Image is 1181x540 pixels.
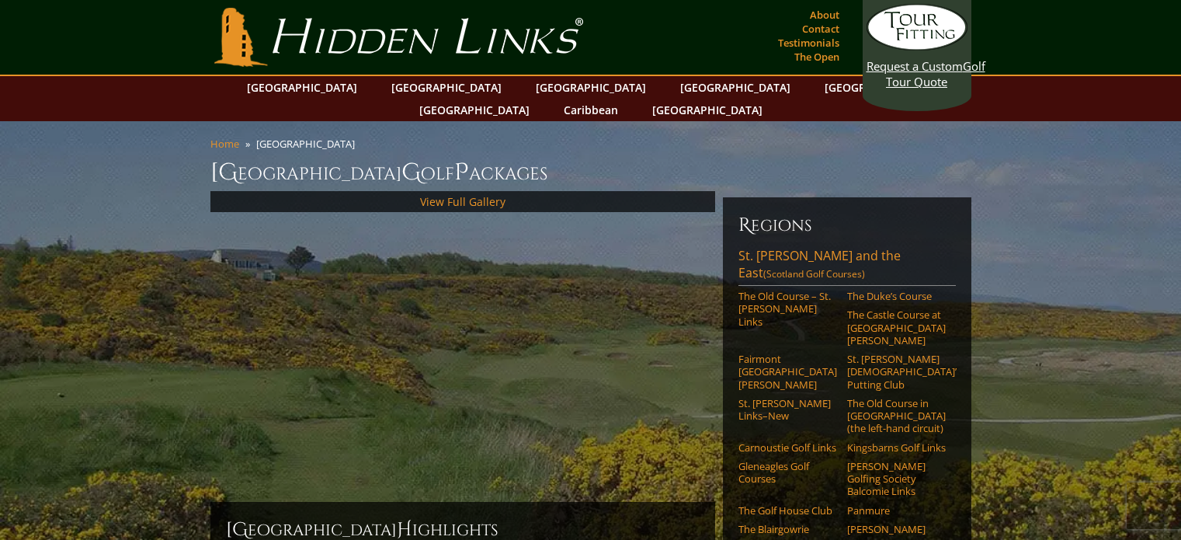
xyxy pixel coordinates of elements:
a: [GEOGRAPHIC_DATA] [817,76,943,99]
a: [GEOGRAPHIC_DATA] [412,99,537,121]
span: G [401,157,421,188]
a: The Open [790,46,843,68]
a: View Full Gallery [420,194,505,209]
a: [PERSON_NAME] Golfing Society Balcomie Links [847,460,946,498]
span: P [454,157,469,188]
a: The Golf House Club [738,504,837,517]
a: Caribbean [556,99,626,121]
a: The Old Course – St. [PERSON_NAME] Links [738,290,837,328]
a: Fairmont [GEOGRAPHIC_DATA][PERSON_NAME] [738,353,837,391]
a: [GEOGRAPHIC_DATA] [239,76,365,99]
a: St. [PERSON_NAME] Links–New [738,397,837,423]
a: Kingsbarns Golf Links [847,441,946,454]
a: Testimonials [774,32,843,54]
a: Panmure [847,504,946,517]
a: [PERSON_NAME] [847,523,946,535]
a: The Old Course in [GEOGRAPHIC_DATA] (the left-hand circuit) [847,397,946,435]
h6: Regions [738,213,956,238]
a: About [806,4,843,26]
span: Request a Custom [867,58,963,74]
a: [GEOGRAPHIC_DATA] [528,76,654,99]
a: The Duke’s Course [847,290,946,302]
a: Request a CustomGolf Tour Quote [867,4,967,89]
a: [GEOGRAPHIC_DATA] [644,99,770,121]
a: Carnoustie Golf Links [738,441,837,454]
li: [GEOGRAPHIC_DATA] [256,137,361,151]
a: Contact [798,18,843,40]
a: [GEOGRAPHIC_DATA] [384,76,509,99]
span: (Scotland Golf Courses) [763,267,865,280]
a: Home [210,137,239,151]
a: St. [PERSON_NAME] and the East(Scotland Golf Courses) [738,247,956,286]
a: Gleneagles Golf Courses [738,460,837,486]
a: The Castle Course at [GEOGRAPHIC_DATA][PERSON_NAME] [847,308,946,347]
a: The Blairgowrie [738,523,837,535]
h1: [GEOGRAPHIC_DATA] olf ackages [210,157,971,188]
a: St. [PERSON_NAME] [DEMOGRAPHIC_DATA]’ Putting Club [847,353,946,391]
a: [GEOGRAPHIC_DATA] [672,76,798,99]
